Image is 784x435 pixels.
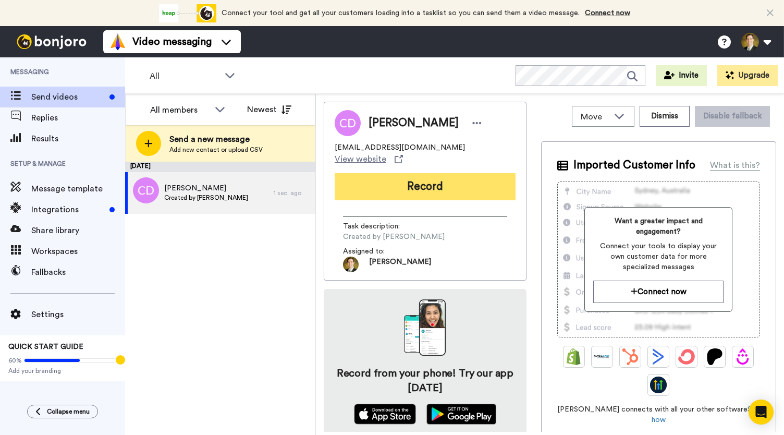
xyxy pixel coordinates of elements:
[354,404,416,425] img: appstore
[695,106,770,127] button: Disable fallback
[335,153,386,165] span: View website
[274,189,310,197] div: 1 sec. ago
[31,224,125,237] span: Share library
[335,173,516,200] button: Record
[594,348,610,365] img: Ontraport
[31,91,105,103] span: Send videos
[593,281,724,303] button: Connect now
[31,308,125,321] span: Settings
[239,99,299,120] button: Newest
[8,367,117,375] span: Add your branding
[31,245,125,258] span: Workspaces
[222,9,580,17] span: Connect your tool and get all your customers loading into a tasklist so you can send them a video...
[706,348,723,365] img: Patreon
[557,404,760,425] span: [PERSON_NAME] connects with all your other software
[640,106,690,127] button: Dismiss
[31,112,125,124] span: Replies
[164,194,248,202] span: Created by [PERSON_NAME]
[169,133,263,146] span: Send a new message
[27,405,98,418] button: Collapse menu
[650,377,667,393] img: GoHighLevel
[369,115,459,131] span: [PERSON_NAME]
[678,348,695,365] img: ConvertKit
[343,221,416,232] span: Task description :
[573,158,695,173] span: Imported Customer Info
[47,407,90,416] span: Collapse menu
[335,110,361,136] img: Image of Coleen Dorsey
[335,153,403,165] a: View website
[133,177,159,203] img: avatar
[593,216,724,237] span: Want a greater impact and engagement?
[164,183,248,194] span: [PERSON_NAME]
[31,132,125,145] span: Results
[8,343,83,351] span: QUICK START GUIDE
[109,33,126,50] img: vm-color.svg
[31,266,125,279] span: Fallbacks
[566,348,582,365] img: Shopify
[150,104,210,116] div: All members
[650,348,667,365] img: ActiveCampaign
[622,348,639,365] img: Hubspot
[159,4,216,22] div: animation
[749,400,774,425] div: Open Intercom Messenger
[593,241,724,272] span: Connect your tools to display your own customer data for more specialized messages
[31,183,125,195] span: Message template
[426,404,497,425] img: playstore
[585,9,630,17] a: Connect now
[169,146,263,154] span: Add new contact or upload CSV
[734,348,751,365] img: Drip
[150,70,219,82] span: All
[334,366,516,395] h4: Record from your phone! Try our app [DATE]
[717,65,778,86] button: Upgrade
[369,257,431,272] span: [PERSON_NAME]
[656,65,707,86] button: Invite
[710,159,760,172] div: What is this?
[343,257,359,272] img: 0325f0c0-1588-4007-a822-bc10f457556d-1591847190.jpg
[31,203,105,216] span: Integrations
[116,355,125,365] div: Tooltip anchor
[125,162,315,172] div: [DATE]
[404,299,446,356] img: download
[343,232,445,242] span: Created by [PERSON_NAME]
[132,34,212,49] span: Video messaging
[335,142,465,153] span: [EMAIL_ADDRESS][DOMAIN_NAME]
[581,111,609,123] span: Move
[343,246,416,257] span: Assigned to:
[13,34,91,49] img: bj-logo-header-white.svg
[8,356,22,365] span: 60%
